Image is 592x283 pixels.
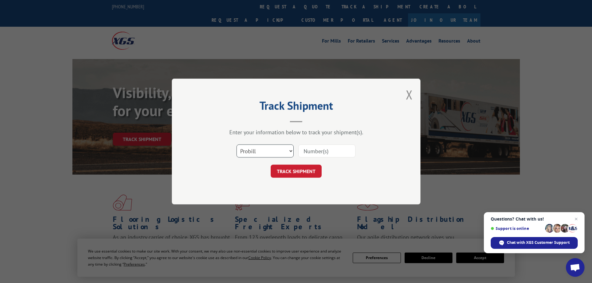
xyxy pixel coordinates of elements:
[507,240,570,245] span: Chat with XGS Customer Support
[491,226,543,231] span: Support is online
[298,144,356,157] input: Number(s)
[203,101,389,113] h2: Track Shipment
[491,237,578,249] div: Chat with XGS Customer Support
[566,258,585,277] div: Open chat
[491,217,578,221] span: Questions? Chat with us!
[271,165,322,178] button: TRACK SHIPMENT
[406,86,413,103] button: Close modal
[572,215,580,223] span: Close chat
[203,129,389,136] div: Enter your information below to track your shipment(s).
